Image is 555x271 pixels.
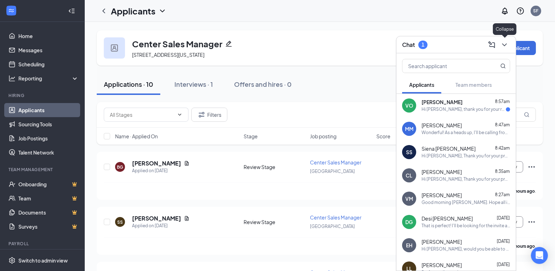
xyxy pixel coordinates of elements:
svg: ComposeMessage [488,41,496,49]
span: [GEOGRAPHIC_DATA] [310,224,355,229]
svg: Settings [8,257,16,264]
div: Review Stage [244,218,306,225]
span: [STREET_ADDRESS][US_STATE] [132,52,204,58]
div: Good morning [PERSON_NAME]. Hope all is well! I just followed up with the field trainer, she has ... [422,200,510,206]
a: OnboardingCrown [18,177,79,191]
div: Open Intercom Messenger [531,247,548,264]
span: Desi [PERSON_NAME] [422,215,473,222]
span: Center Sales Manager [310,214,362,221]
svg: QuestionInfo [516,7,525,15]
div: Hi [PERSON_NAME], would you be able to come in for onboarding at 1:30pm Instead of 1pm. I am in a... [422,246,510,252]
div: DG [406,218,413,225]
div: Wonderful! As a heads up, I'll be calling from a 407 number. I look forward to speaking with you. [422,130,510,136]
svg: ChevronDown [158,7,167,15]
a: Talent Network [18,145,79,159]
b: 12 hours ago [509,188,535,194]
span: 8:57am [495,99,510,104]
span: Name · Applied On [115,133,158,140]
input: Search applicant [402,59,486,73]
button: Filter Filters [191,108,227,122]
a: Scheduling [18,57,79,71]
div: EH [406,242,412,249]
a: Messages [18,43,79,57]
svg: Collapse [68,7,75,14]
span: Center Sales Manager [310,159,362,165]
div: SS [406,149,412,156]
span: Applicants [409,82,434,88]
button: ComposeMessage [486,39,497,50]
h5: [PERSON_NAME] [132,159,181,167]
div: Applications · 10 [104,80,153,89]
div: Hi [PERSON_NAME], Thank you for your prompt response. Would [DATE] at 9:30am MT work with your sc... [422,153,510,159]
div: Review Stage [244,163,306,170]
span: Stage [244,133,258,140]
div: Applied on [DATE] [132,167,190,174]
div: 1 [422,42,424,48]
div: VM [405,195,413,202]
span: [DATE] [497,216,510,221]
button: ChevronDown [499,39,510,50]
span: 8:47am [495,122,510,128]
div: Interviews · 1 [174,80,213,89]
span: [PERSON_NAME] [422,99,462,106]
div: VO [405,102,413,109]
h1: Applicants [111,5,155,17]
span: [DATE] [497,239,510,244]
div: Reporting [18,75,79,82]
div: MM [405,125,413,132]
div: Team Management [8,167,77,173]
div: Applied on [DATE] [132,222,190,229]
a: Sourcing Tools [18,117,79,131]
a: SurveysCrown [18,219,79,234]
a: Job Postings [18,131,79,145]
div: Offers and hires · 0 [234,80,292,89]
span: [PERSON_NAME] [422,122,462,129]
span: [PERSON_NAME] [422,169,462,176]
svg: ChevronLeft [100,7,108,15]
div: CL [406,172,413,179]
a: Home [18,29,79,43]
span: Team members [455,82,492,88]
svg: ChevronDown [500,41,509,49]
a: Applicants [18,103,79,117]
svg: Ellipses [527,163,536,171]
a: DocumentsCrown [18,205,79,219]
span: 8:35am [495,169,510,174]
span: 8:42am [495,146,510,151]
div: SS [117,219,123,225]
div: Switch to admin view [18,257,68,264]
div: Hi [PERSON_NAME], Thank you for your prompt response. Would [DATE] at 9am MT work with your sched... [422,176,510,182]
span: Siena [PERSON_NAME] [422,145,476,152]
b: 15 hours ago [509,243,535,249]
span: [PERSON_NAME] [422,262,462,269]
div: That is perfect! I'll be looking for the invite and the DISC personality assessment. I am very ex... [422,223,510,229]
span: [PERSON_NAME] [422,192,462,199]
span: 8:27am [495,192,510,198]
span: [DATE] [497,262,510,267]
h3: Chat [402,41,415,49]
svg: Document [184,161,190,166]
h3: Center Sales Manager [132,38,222,50]
div: Hiring [8,92,77,98]
span: [PERSON_NAME] [422,239,462,246]
input: All Stages [110,111,174,119]
div: BG [117,164,123,170]
svg: Document [184,216,190,221]
div: Hi [PERSON_NAME], thank you for your reply and for considering me for the role. I am available to... [422,107,506,113]
svg: Filter [197,110,206,119]
svg: Ellipses [527,218,536,226]
svg: WorkstreamLogo [8,7,15,14]
span: Score [376,133,390,140]
svg: MagnifyingGlass [500,63,506,69]
div: Collapse [493,23,517,35]
span: [GEOGRAPHIC_DATA] [310,169,355,174]
a: TeamCrown [18,191,79,205]
h5: [PERSON_NAME] [132,215,181,222]
svg: ChevronDown [177,112,183,118]
svg: Analysis [8,75,16,82]
svg: Notifications [501,7,509,15]
svg: MagnifyingGlass [524,112,530,118]
div: SF [533,8,539,14]
img: user icon [111,44,118,52]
